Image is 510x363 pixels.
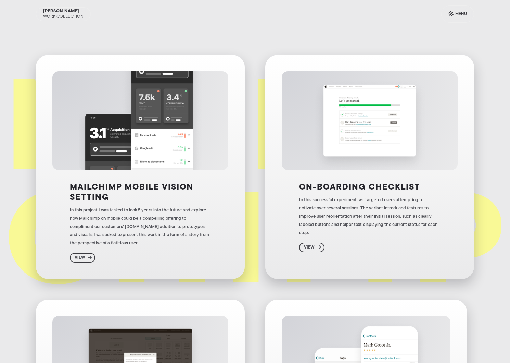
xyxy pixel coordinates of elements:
div: [PERSON_NAME] [43,9,79,14]
div: View [304,245,314,250]
a: Mailchimp Mobile Vision SettingIn this project I was tasked to look 5 years into the future and e... [36,55,245,279]
h3: Mailchimp Mobile Vision Setting [70,182,211,203]
div: Menu [455,10,467,18]
div: View [75,255,85,261]
a: On-boarding checklistIn this successful experiment, we targeted users attempting to activate over... [265,55,474,279]
h3: On-boarding checklist [299,182,420,193]
a: Menu [441,5,474,23]
div: In this project I was tasked to look 5 years into the future and explore how Mailchimp on mobile ... [70,206,211,247]
div: In this successful experiment, we targeted users attempting to activate over several sessions. Th... [299,196,440,237]
div: Work Collection [43,14,84,20]
a: [PERSON_NAME]Work Collection [36,7,91,21]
